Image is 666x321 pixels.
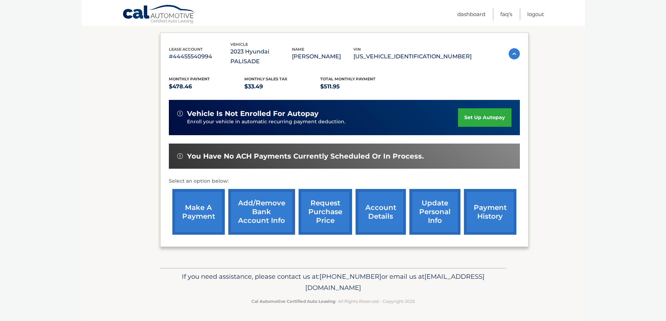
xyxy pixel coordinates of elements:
[353,47,361,52] span: vin
[165,298,502,305] p: - All Rights Reserved - Copyright 2025
[169,82,245,92] p: $478.46
[165,271,502,293] p: If you need assistance, please contact us at: or email us at
[228,189,295,235] a: Add/Remove bank account info
[244,82,320,92] p: $33.49
[458,108,511,127] a: set up autopay
[169,177,520,185] p: Select an option below:
[457,8,485,20] a: Dashboard
[169,52,230,61] p: #44455540994
[172,189,225,235] a: make a payment
[509,48,520,59] img: accordion-active.svg
[177,153,183,159] img: alert-white.svg
[251,299,335,304] strong: Cal Automotive Certified Auto Leasing
[356,189,406,235] a: account details
[177,111,183,116] img: alert-white.svg
[187,152,424,161] span: You have no ACH payments currently scheduled or in process.
[299,189,352,235] a: request purchase price
[527,8,544,20] a: Logout
[320,76,375,81] span: Total Monthly Payment
[187,118,458,126] p: Enroll your vehicle in automatic recurring payment deduction.
[169,47,203,52] span: lease account
[353,52,472,61] p: [US_VEHICLE_IDENTIFICATION_NUMBER]
[464,189,516,235] a: payment history
[244,76,287,81] span: Monthly sales Tax
[292,52,353,61] p: [PERSON_NAME]
[169,76,210,81] span: Monthly Payment
[230,42,248,47] span: vehicle
[409,189,460,235] a: update personal info
[187,109,318,118] span: vehicle is not enrolled for autopay
[305,272,485,292] span: [EMAIL_ADDRESS][DOMAIN_NAME]
[320,272,381,280] span: [PHONE_NUMBER]
[320,82,396,92] p: $511.95
[500,8,512,20] a: FAQ's
[292,47,304,52] span: name
[122,5,196,25] a: Cal Automotive
[230,47,292,66] p: 2023 Hyundai PALISADE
